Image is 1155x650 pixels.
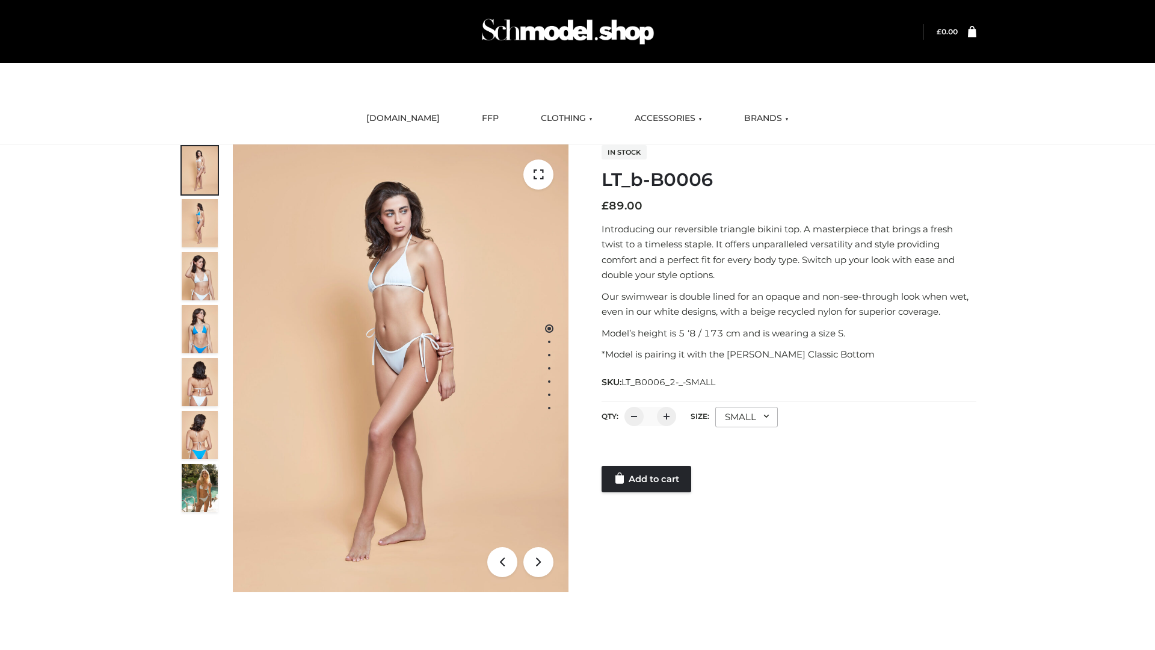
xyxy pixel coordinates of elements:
[532,105,602,132] a: CLOTHING
[602,289,976,320] p: Our swimwear is double lined for an opaque and non-see-through look when wet, even in our white d...
[602,375,716,389] span: SKU:
[602,326,976,341] p: Model’s height is 5 ‘8 / 173 cm and is wearing a size S.
[602,466,691,492] a: Add to cart
[715,407,778,427] div: SMALL
[937,27,941,36] span: £
[602,412,618,421] label: QTY:
[182,252,218,300] img: ArielClassicBikiniTop_CloudNine_AzureSky_OW114ECO_3-scaled.jpg
[182,146,218,194] img: ArielClassicBikiniTop_CloudNine_AzureSky_OW114ECO_1-scaled.jpg
[182,358,218,406] img: ArielClassicBikiniTop_CloudNine_AzureSky_OW114ECO_7-scaled.jpg
[182,305,218,353] img: ArielClassicBikiniTop_CloudNine_AzureSky_OW114ECO_4-scaled.jpg
[937,27,958,36] a: £0.00
[357,105,449,132] a: [DOMAIN_NAME]
[626,105,711,132] a: ACCESSORIES
[602,221,976,283] p: Introducing our reversible triangle bikini top. A masterpiece that brings a fresh twist to a time...
[621,377,715,388] span: LT_B0006_2-_-SMALL
[182,411,218,459] img: ArielClassicBikiniTop_CloudNine_AzureSky_OW114ECO_8-scaled.jpg
[602,199,642,212] bdi: 89.00
[182,199,218,247] img: ArielClassicBikiniTop_CloudNine_AzureSky_OW114ECO_2-scaled.jpg
[478,8,658,55] img: Schmodel Admin 964
[602,347,976,362] p: *Model is pairing it with the [PERSON_NAME] Classic Bottom
[473,105,508,132] a: FFP
[602,169,976,191] h1: LT_b-B0006
[735,105,798,132] a: BRANDS
[233,144,568,592] img: ArielClassicBikiniTop_CloudNine_AzureSky_OW114ECO_1
[182,464,218,512] img: Arieltop_CloudNine_AzureSky2.jpg
[937,27,958,36] bdi: 0.00
[602,145,647,159] span: In stock
[602,199,609,212] span: £
[691,412,709,421] label: Size:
